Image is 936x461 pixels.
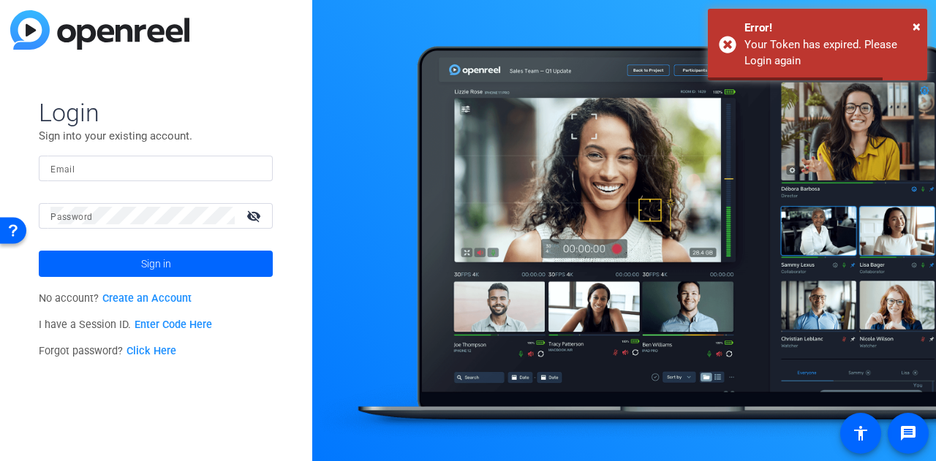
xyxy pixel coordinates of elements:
[39,345,176,357] span: Forgot password?
[10,10,189,50] img: blue-gradient.svg
[238,205,273,226] mat-icon: visibility_off
[50,164,75,175] mat-label: Email
[39,319,212,331] span: I have a Session ID.
[744,37,916,69] div: Your Token has expired. Please Login again
[744,20,916,37] div: Error!
[39,97,273,128] span: Login
[102,292,192,305] a: Create an Account
[39,128,273,144] p: Sign into your existing account.
[913,15,921,37] button: Close
[39,251,273,277] button: Sign in
[899,424,917,442] mat-icon: message
[50,159,261,177] input: Enter Email Address
[913,18,921,35] span: ×
[141,245,171,282] span: Sign in
[50,212,92,222] mat-label: Password
[135,319,212,331] a: Enter Code Here
[127,345,176,357] a: Click Here
[39,292,192,305] span: No account?
[852,424,869,442] mat-icon: accessibility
